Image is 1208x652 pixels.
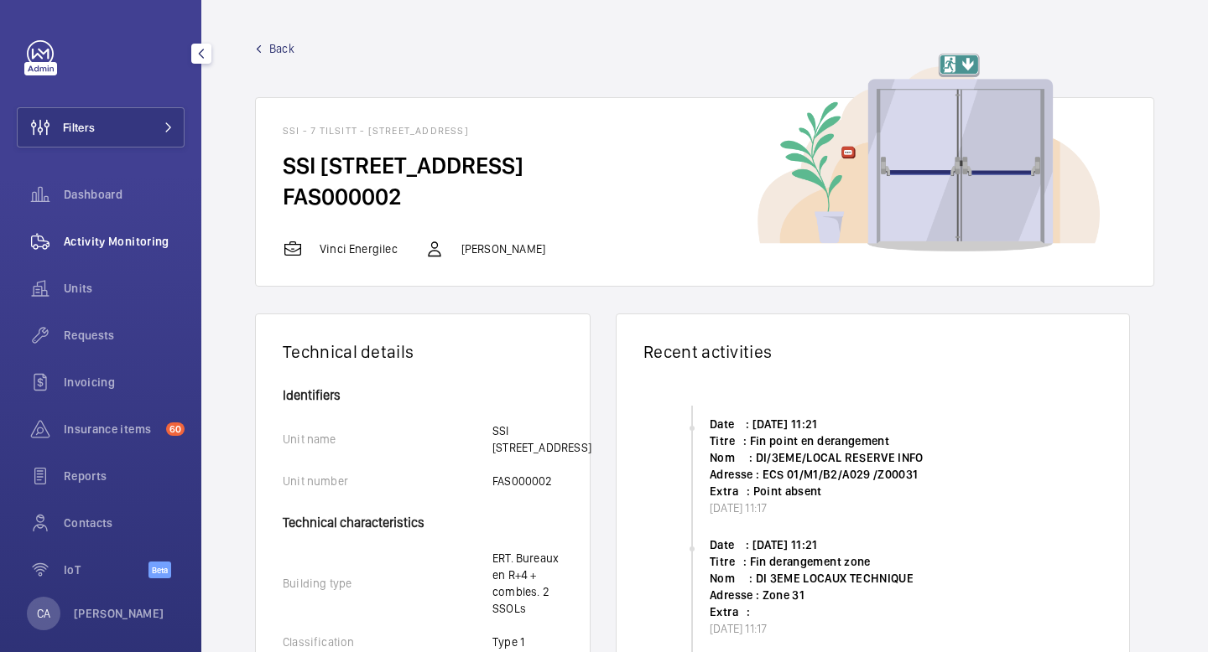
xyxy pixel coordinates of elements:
span: Requests [64,327,185,344]
h2: FAS000002 [283,181,1127,212]
span: Back [269,40,294,57]
span: Dashboard [64,186,185,203]
span: Activity Monitoring [64,233,185,250]
h4: Identifiers [283,389,563,402]
div: Date : [DATE] 11:21 Titre : Fin derangement zone Nom : DI 3EME LOCAUX TECHNIQUE Adresse : Zone 31... [710,536,1106,620]
span: Reports [64,468,185,484]
p: Building type [283,575,492,592]
span: IoT [64,561,148,578]
p: Unit number [283,473,492,489]
p: FAS000002 [492,473,553,489]
span: 60 [166,422,185,436]
span: Units [64,280,185,297]
p: Vinci Energilec [320,241,398,257]
span: Contacts [64,515,185,531]
img: device image [758,54,1100,251]
p: [PERSON_NAME] [461,241,545,257]
div: [DATE] 11:17 [710,620,1106,637]
p: Type 1 [492,634,524,650]
h1: Technical details [283,341,563,362]
p: [PERSON_NAME] [74,605,164,622]
span: Insurance items [64,421,159,437]
div: Date : [DATE] 11:21 Titre : Fin point en derangement Nom : DI/3EME/LOCAL RESERVE INFO Adresse : E... [710,416,1106,499]
h2: SSI [STREET_ADDRESS] [283,150,1127,181]
h2: Recent activities [643,341,1102,362]
span: Filters [63,119,95,136]
span: Beta [148,561,171,578]
p: CA [37,605,50,622]
div: [DATE] 11:17 [710,499,1106,516]
span: Invoicing [64,374,185,391]
p: Unit name [283,431,492,448]
p: SSI [STREET_ADDRESS] [492,422,591,456]
h1: SSI - 7 Tilsitt - [STREET_ADDRESS] [283,125,1127,137]
p: ERT. Bureaux en R+4 + combles. 2 SSOLs [492,550,563,617]
p: Classification [283,634,492,650]
button: Filters [17,107,185,147]
h4: Technical characteristics [283,506,563,530]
